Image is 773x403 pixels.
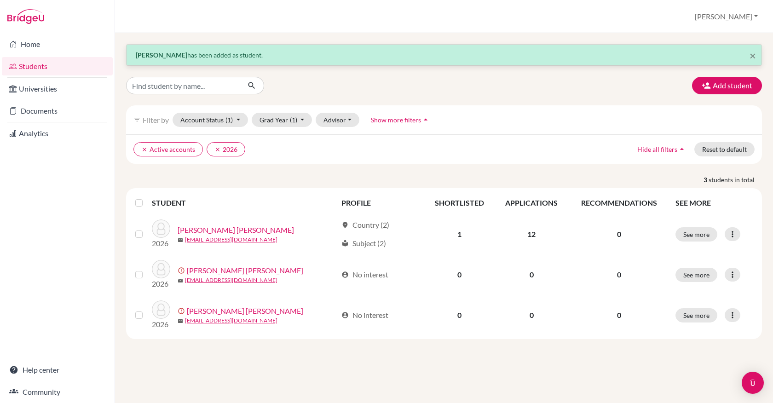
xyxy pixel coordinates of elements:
th: SHORTLISTED [424,192,495,214]
span: mail [178,318,183,324]
a: [EMAIL_ADDRESS][DOMAIN_NAME] [185,276,277,284]
span: error_outline [178,307,187,315]
button: Reset to default [694,142,755,156]
span: (1) [225,116,233,124]
img: Gutierrez Angulo, Andrea [152,219,170,238]
a: Home [2,35,113,53]
td: 0 [424,254,495,295]
a: [EMAIL_ADDRESS][DOMAIN_NAME] [185,317,277,325]
button: See more [675,268,717,282]
a: Documents [2,102,113,120]
strong: [PERSON_NAME] [136,51,187,59]
button: Grad Year(1) [252,113,312,127]
i: filter_list [133,116,141,123]
button: [PERSON_NAME] [691,8,762,25]
a: [PERSON_NAME] [PERSON_NAME] [178,225,294,236]
a: [EMAIL_ADDRESS][DOMAIN_NAME] [185,236,277,244]
button: Show more filtersarrow_drop_up [363,113,438,127]
button: clearActive accounts [133,142,203,156]
span: Show more filters [371,116,421,124]
button: See more [675,308,717,322]
a: [PERSON_NAME] [PERSON_NAME] [187,305,303,317]
p: 2026 [152,319,170,330]
button: Close [750,50,756,61]
span: Hide all filters [637,145,677,153]
img: Salazar Chinchilla, Karen [152,300,170,319]
button: Account Status(1) [173,113,248,127]
span: × [750,49,756,62]
a: Analytics [2,124,113,143]
th: RECOMMENDATIONS [569,192,670,214]
span: error_outline [178,267,187,274]
span: mail [178,237,183,243]
div: Open Intercom Messenger [742,372,764,394]
i: arrow_drop_up [677,144,686,154]
button: See more [675,227,717,242]
td: 0 [424,295,495,335]
i: arrow_drop_up [421,115,430,124]
i: clear [141,146,148,153]
th: SEE MORE [670,192,758,214]
a: Students [2,57,113,75]
p: 2026 [152,238,170,249]
span: mail [178,278,183,283]
td: 12 [495,214,569,254]
span: account_circle [341,271,349,278]
span: (1) [290,116,297,124]
span: location_on [341,221,349,229]
button: clear2026 [207,142,245,156]
a: Help center [2,361,113,379]
img: Bridge-U [7,9,44,24]
div: No interest [341,310,388,321]
td: 0 [495,295,569,335]
button: Hide all filtersarrow_drop_up [629,142,694,156]
a: [PERSON_NAME] [PERSON_NAME] [187,265,303,276]
input: Find student by name... [126,77,240,94]
th: APPLICATIONS [495,192,569,214]
strong: 3 [704,175,709,184]
div: Subject (2) [341,238,386,249]
span: account_circle [341,311,349,319]
a: Community [2,383,113,401]
span: students in total [709,175,762,184]
td: 1 [424,214,495,254]
div: Country (2) [341,219,389,230]
span: Filter by [143,115,169,124]
span: local_library [341,240,349,247]
img: Ripoll Arjona, Luciana [152,260,170,278]
button: Add student [692,77,762,94]
p: 0 [574,310,664,321]
p: 0 [574,229,664,240]
a: Universities [2,80,113,98]
div: No interest [341,269,388,280]
td: 0 [495,254,569,295]
p: has been added as student. [136,50,752,60]
i: clear [214,146,221,153]
p: 2026 [152,278,170,289]
button: Advisor [316,113,359,127]
th: STUDENT [152,192,336,214]
th: PROFILE [336,192,424,214]
p: 0 [574,269,664,280]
